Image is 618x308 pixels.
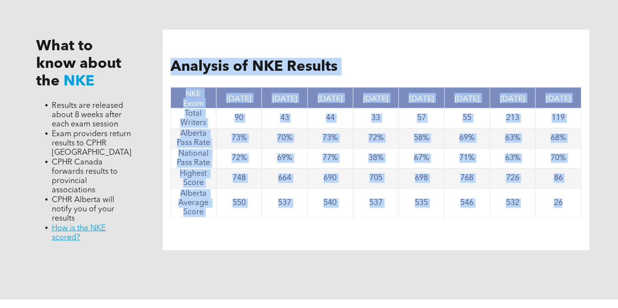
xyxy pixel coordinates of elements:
td: 537 [353,188,398,217]
td: 705 [353,168,398,188]
td: Highest Score [170,168,216,188]
td: 77% [307,148,353,168]
th: [DATE] [490,87,535,108]
td: 535 [399,188,444,217]
td: Alberta Average Score [170,188,216,217]
td: 540 [307,188,353,217]
td: 63% [490,148,535,168]
span: CPHR Alberta will notify you of your results [52,196,114,222]
td: 69% [444,128,490,148]
td: 726 [490,168,535,188]
td: 70% [262,128,307,148]
th: [DATE] [353,87,398,108]
td: 690 [307,168,353,188]
th: [DATE] [444,87,490,108]
td: 44 [307,108,353,128]
td: 698 [399,168,444,188]
td: Alberta Pass Rate [170,128,216,148]
td: 57 [399,108,444,128]
td: National Pass Rate [170,148,216,168]
span: What to know about the [36,39,121,88]
td: 213 [490,108,535,128]
a: How is the NKE scored? [52,224,106,241]
span: Analysis of NKE Results [170,59,338,74]
span: CPHR Canada forwards results to provincial associations [52,158,118,194]
td: 69% [262,148,307,168]
td: 768 [444,168,490,188]
td: 72% [353,128,398,148]
td: 546 [444,188,490,217]
td: 55 [444,108,490,128]
td: 119 [535,108,581,128]
td: 537 [262,188,307,217]
td: 748 [216,168,262,188]
td: 73% [307,128,353,148]
th: [DATE] [535,87,581,108]
th: [DATE] [399,87,444,108]
td: 43 [262,108,307,128]
td: 58% [399,128,444,148]
span: NKE [64,74,94,88]
td: 70% [535,148,581,168]
td: 86 [535,168,581,188]
th: [DATE] [216,87,262,108]
td: 38% [353,148,398,168]
td: 67% [399,148,444,168]
td: 532 [490,188,535,217]
span: Exam providers return results to CPHR [GEOGRAPHIC_DATA] [52,130,131,156]
td: 26 [535,188,581,217]
td: 90 [216,108,262,128]
td: Total Writers [170,108,216,128]
td: 73% [216,128,262,148]
td: 68% [535,128,581,148]
th: [DATE] [307,87,353,108]
td: 664 [262,168,307,188]
span: Results are released about 8 weeks after each exam session [52,102,123,128]
td: 63% [490,128,535,148]
th: NKE Exam [170,87,216,108]
td: 71% [444,148,490,168]
td: 72% [216,148,262,168]
td: 33 [353,108,398,128]
th: [DATE] [262,87,307,108]
td: 550 [216,188,262,217]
